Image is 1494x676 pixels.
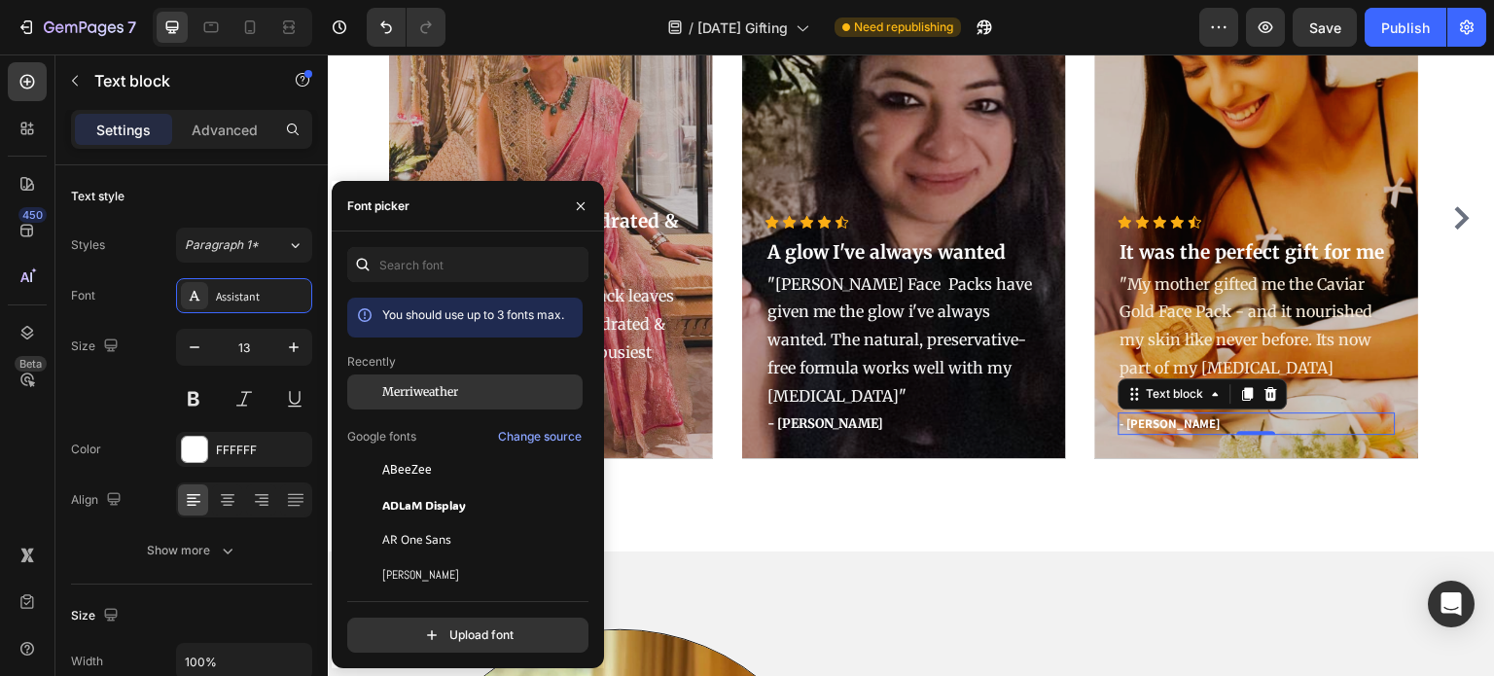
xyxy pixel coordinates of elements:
[347,428,416,445] p: Google fonts
[1381,18,1430,38] div: Publish
[382,383,458,401] span: Merriweather
[127,16,136,39] p: 7
[71,441,101,458] div: Color
[422,625,514,645] div: Upload font
[147,541,237,560] div: Show more
[498,428,582,445] div: Change source
[347,197,409,215] div: Font picker
[347,353,396,371] p: Recently
[94,69,260,92] p: Text block
[497,425,583,448] button: Change source
[15,356,47,372] div: Beta
[328,54,1494,676] iframe: To enrich screen reader interactions, please activate Accessibility in Grammarly extension settings
[216,442,307,459] div: FFFFFF
[793,216,1066,356] p: "My mother gifted me the Caviar Gold Face Pack - and it nourished my skin like never before. Its ...
[216,288,307,305] div: Assistant
[71,533,312,568] button: Show more
[854,18,953,36] span: Need republishing
[440,360,713,379] p: - [PERSON_NAME]
[18,207,47,223] div: 450
[8,8,145,47] button: 7
[185,236,259,254] span: Paragraph 1*
[793,184,1066,212] p: It was the perfect gift for me
[697,18,788,38] span: [DATE] Gifting
[440,216,713,356] p: "[PERSON_NAME] Face Packs have given me the glow i've always wanted. The natural, preservative-fr...
[1119,148,1150,179] button: Carousel Next Arrow
[382,496,466,514] span: ADLaM Display
[71,236,105,254] div: Styles
[1428,581,1475,627] div: Open Intercom Messenger
[382,307,564,322] span: You should use up to 3 fonts max.
[71,287,95,304] div: Font
[1293,8,1357,47] button: Save
[71,188,124,205] div: Text style
[96,120,151,140] p: Settings
[382,461,432,479] span: ABeeZee
[71,334,123,360] div: Size
[71,653,103,670] div: Width
[440,184,713,212] p: A glow I've always wanted
[347,247,588,282] input: Search font
[382,531,451,549] span: AR One Sans
[71,487,125,514] div: Align
[1309,19,1341,36] span: Save
[689,18,694,38] span: /
[382,566,459,584] span: [PERSON_NAME]
[815,331,880,348] div: Text block
[71,603,123,629] div: Size
[192,120,258,140] p: Advanced
[1365,8,1446,47] button: Publish
[367,8,445,47] div: Undo/Redo
[176,228,312,263] button: Paragraph 1*
[347,618,588,653] button: Upload font
[793,360,1066,379] p: - [PERSON_NAME]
